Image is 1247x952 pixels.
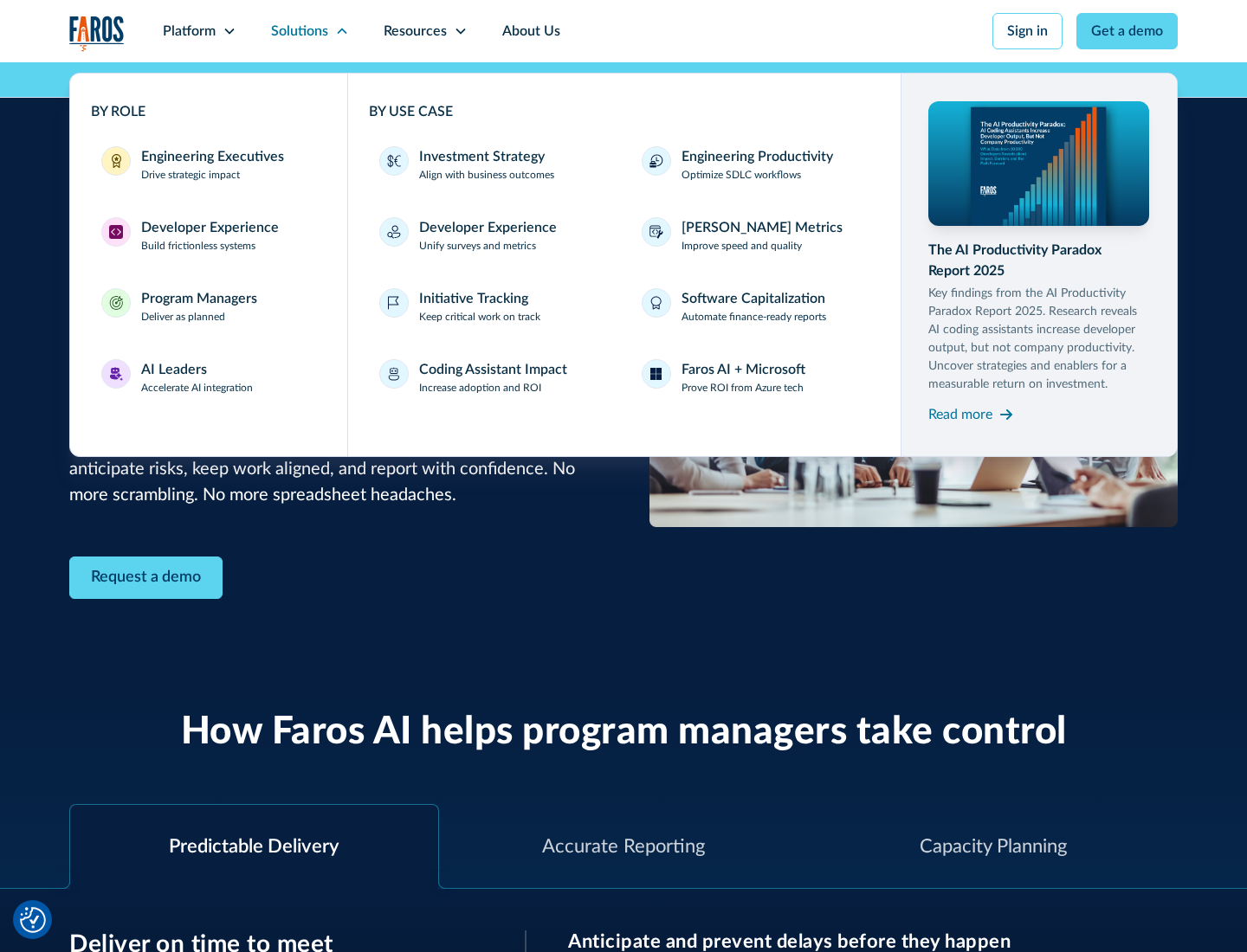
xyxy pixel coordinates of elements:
[631,349,880,406] a: Faros AI + MicrosoftProve ROI from Azure tech
[369,349,617,406] a: Coding Assistant ImpactIncrease adoption and ROI
[141,146,284,167] div: Engineering Executives
[419,359,567,380] div: Coding Assistant Impact
[419,380,541,396] p: Increase adoption and ROI
[69,16,125,51] img: Logo of the analytics and reporting company Faros.
[141,359,207,380] div: AI Leaders
[1076,13,1178,49] a: Get a demo
[20,907,46,933] img: Revisit consent button
[91,136,326,193] a: Engineering ExecutivesEngineering ExecutivesDrive strategic impact
[109,225,123,239] img: Developer Experience
[928,285,1150,394] p: Key findings from the AI Productivity Paradox Report 2025. Research reveals AI coding assistants ...
[682,146,833,167] div: Engineering Productivity
[181,710,1067,756] h2: How Faros AI helps program managers take control
[631,278,880,335] a: Software CapitalizationAutomate finance-ready reports
[920,833,1067,861] div: Capacity Planning
[271,21,328,42] div: Solutions
[682,309,826,325] p: Automate finance-ready reports
[91,349,326,406] a: AI LeadersAI LeadersAccelerate AI integration
[109,367,123,381] img: AI Leaders
[928,101,1150,428] a: The AI Productivity Paradox Report 2025Key findings from the AI Productivity Paradox Report 2025....
[69,16,125,51] a: home
[419,238,536,254] p: Unify surveys and metrics
[91,101,326,122] div: BY ROLE
[682,167,801,183] p: Optimize SDLC workflows
[682,359,805,380] div: Faros AI + Microsoft
[141,288,257,309] div: Program Managers
[141,380,253,396] p: Accelerate AI integration
[682,380,804,396] p: Prove ROI from Azure tech
[384,21,447,42] div: Resources
[91,207,326,264] a: Developer ExperienceDeveloper ExperienceBuild frictionless systems
[109,154,123,168] img: Engineering Executives
[419,288,528,309] div: Initiative Tracking
[419,146,545,167] div: Investment Strategy
[992,13,1063,49] a: Sign in
[91,278,326,335] a: Program ManagersProgram ManagersDeliver as planned
[682,288,825,309] div: Software Capitalization
[369,101,880,122] div: BY USE CASE
[141,309,225,325] p: Deliver as planned
[20,907,46,933] button: Cookie Settings
[109,296,123,310] img: Program Managers
[141,238,255,254] p: Build frictionless systems
[419,309,540,325] p: Keep critical work on track
[169,833,339,861] div: Predictable Delivery
[419,167,554,183] p: Align with business outcomes
[163,21,216,42] div: Platform
[542,833,705,861] div: Accurate Reporting
[141,167,240,183] p: Drive strategic impact
[69,62,1178,457] nav: Solutions
[631,136,880,193] a: Engineering ProductivityOptimize SDLC workflows
[928,240,1150,281] div: The AI Productivity Paradox Report 2025
[682,238,802,254] p: Improve speed and quality
[419,217,557,238] div: Developer Experience
[682,217,843,238] div: [PERSON_NAME] Metrics
[141,217,279,238] div: Developer Experience
[369,207,617,264] a: Developer ExperienceUnify surveys and metrics
[369,136,617,193] a: Investment StrategyAlign with business outcomes
[928,404,992,425] div: Read more
[69,556,223,599] a: Contact Modal
[631,207,880,264] a: [PERSON_NAME] MetricsImprove speed and quality
[369,278,617,335] a: Initiative TrackingKeep critical work on track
